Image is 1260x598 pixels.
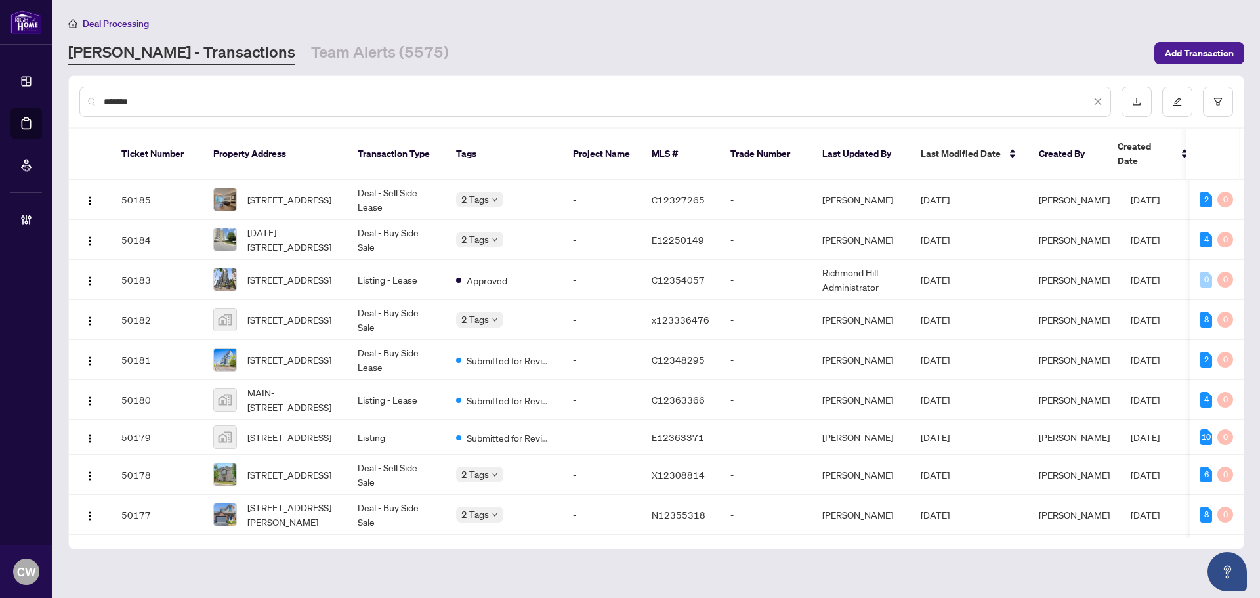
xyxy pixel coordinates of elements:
span: close [1093,97,1102,106]
img: thumbnail-img [214,268,236,291]
span: [DATE] [921,469,950,481]
div: 0 [1217,272,1233,288]
span: [PERSON_NAME] [1039,234,1110,246]
td: 50177 [111,495,203,535]
td: - [720,495,812,535]
button: Logo [79,464,100,485]
img: Logo [85,511,95,521]
div: 0 [1217,312,1233,328]
span: x123336476 [652,314,709,326]
button: Logo [79,349,100,370]
div: 0 [1217,392,1233,408]
span: down [492,236,498,243]
td: - [562,455,641,495]
div: 8 [1200,312,1212,328]
div: 0 [1217,352,1233,368]
div: 0 [1217,192,1233,207]
button: Logo [79,229,100,250]
td: 50179 [111,420,203,455]
th: Ticket Number [111,129,203,180]
span: home [68,19,77,28]
span: 2 Tags [461,312,489,327]
div: 2 [1200,192,1212,207]
span: down [492,511,498,518]
span: Submitted for Review [467,431,552,445]
td: Deal - Buy Side Sale [347,220,446,260]
button: Open asap [1207,552,1247,591]
span: [PERSON_NAME] [1039,509,1110,521]
td: - [562,260,641,300]
span: edit [1173,97,1182,106]
td: - [562,380,641,420]
span: C12348295 [652,354,705,366]
span: [DATE] [1131,431,1160,443]
td: Richmond Hill Administrator [812,260,910,300]
td: Listing - Lease [347,260,446,300]
span: Submitted for Review [467,393,552,408]
span: [PERSON_NAME] [1039,274,1110,286]
td: - [720,300,812,340]
span: [DATE] [921,509,950,521]
td: 50180 [111,380,203,420]
img: thumbnail-img [214,389,236,411]
td: - [720,380,812,420]
td: 50181 [111,340,203,380]
div: 4 [1200,232,1212,247]
button: Logo [79,427,100,448]
button: Add Transaction [1154,42,1244,64]
div: 4 [1200,392,1212,408]
span: [DATE] [1131,314,1160,326]
span: Created Date [1118,139,1173,168]
img: Logo [85,471,95,481]
span: [PERSON_NAME] [1039,314,1110,326]
span: 2 Tags [461,192,489,207]
span: [DATE] [1131,234,1160,246]
th: Tags [446,129,562,180]
span: C12327265 [652,194,705,205]
th: Trade Number [720,129,812,180]
img: thumbnail-img [214,188,236,211]
span: [DATE] [1131,469,1160,481]
button: Logo [79,269,100,290]
th: Last Updated By [812,129,910,180]
img: thumbnail-img [214,309,236,331]
span: down [492,471,498,478]
span: CW [17,563,36,581]
td: [PERSON_NAME] [812,420,910,455]
td: Deal - Buy Side Lease [347,340,446,380]
span: MAIN-[STREET_ADDRESS] [247,385,337,414]
td: [PERSON_NAME] [812,180,910,220]
span: [PERSON_NAME] [1039,354,1110,366]
td: 50185 [111,180,203,220]
span: [DATE] [1131,194,1160,205]
span: [DATE] [1131,274,1160,286]
img: Logo [85,276,95,286]
td: Deal - Sell Side Sale [347,455,446,495]
img: thumbnail-img [214,228,236,251]
span: E12250149 [652,234,704,246]
span: [PERSON_NAME] [1039,469,1110,481]
th: Created By [1028,129,1107,180]
td: 50184 [111,220,203,260]
span: E12363371 [652,431,704,443]
span: Add Transaction [1165,43,1234,64]
td: - [562,340,641,380]
td: [PERSON_NAME] [812,340,910,380]
img: Logo [85,396,95,406]
td: Deal - Buy Side Sale [347,495,446,535]
img: thumbnail-img [214,463,236,486]
span: [DATE] [921,274,950,286]
button: Logo [79,504,100,525]
div: 10 [1200,429,1212,445]
div: 0 [1217,507,1233,523]
span: 2 Tags [461,507,489,522]
button: Logo [79,389,100,410]
span: [PERSON_NAME] [1039,394,1110,406]
span: [DATE][STREET_ADDRESS] [247,225,337,254]
span: download [1132,97,1141,106]
div: 8 [1200,507,1212,523]
span: [STREET_ADDRESS] [247,430,331,444]
td: - [562,220,641,260]
td: 50178 [111,455,203,495]
span: [DATE] [921,314,950,326]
